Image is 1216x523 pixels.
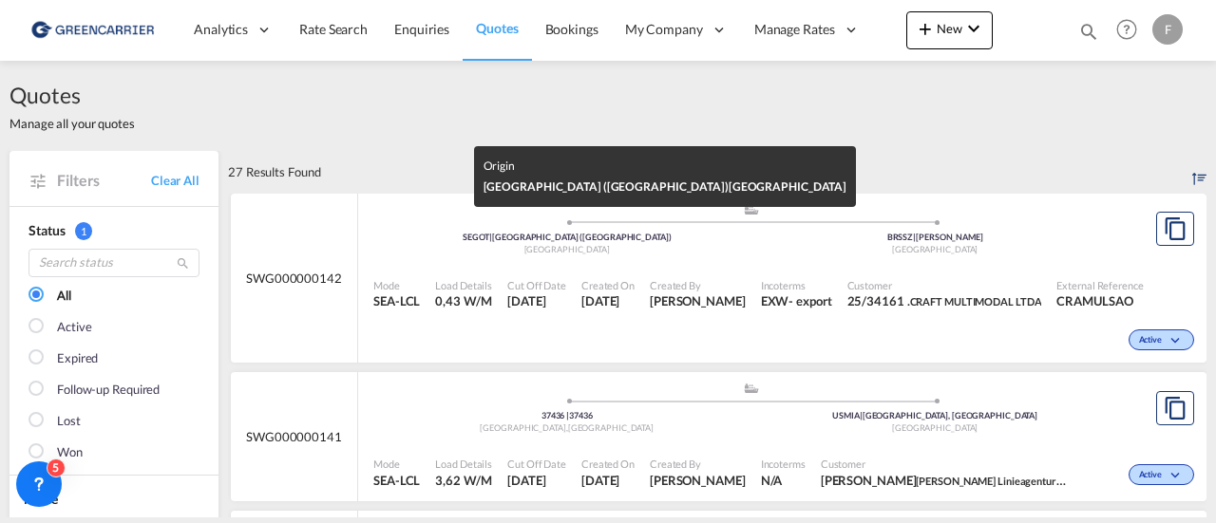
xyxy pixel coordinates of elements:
span: Status [28,222,65,238]
span: SWG000000141 [246,428,342,445]
span: 23 Sep 2025 [507,472,566,489]
span: External Reference [1056,278,1143,292]
span: Manage all your quotes [9,115,135,132]
md-icon: icon-chevron-down [962,17,985,40]
md-icon: assets/icons/custom/copyQuote.svg [1164,397,1187,420]
div: Won [57,443,83,462]
span: [GEOGRAPHIC_DATA] [729,179,846,194]
span: SEA-LCL [373,292,420,309]
button: Copy Quote [1156,212,1194,246]
div: [GEOGRAPHIC_DATA] ([GEOGRAPHIC_DATA]) [484,177,847,197]
span: 23 Sep 2025 [581,472,635,489]
div: Active [57,318,91,337]
span: Load Details [435,457,492,471]
span: 37436 [541,410,569,420]
span: Mode [24,491,58,507]
span: 37436 [569,410,593,420]
span: Active [1139,334,1167,347]
div: Status 1 [28,221,199,240]
div: SWG000000141 assets/icons/custom/ship-fill.svgassets/icons/custom/roll-o-plane.svgOrigin SwedenDe... [231,372,1206,501]
img: 609dfd708afe11efa14177256b0082fb.png [28,9,157,51]
span: Created On [581,278,635,292]
div: All [57,287,71,306]
span: Help [1111,13,1143,46]
div: Help [1111,13,1152,47]
span: Incoterms [761,278,832,292]
span: Enquiries [394,21,449,37]
div: Sort by: Created On [1192,151,1206,193]
span: Incoterms [761,457,806,471]
span: [GEOGRAPHIC_DATA] [524,244,610,254]
div: - export [788,292,831,309]
div: SWG000000142 assets/icons/custom/ship-fill.svgassets/icons/custom/roll-o-plane.svgOriginGothenbur... [231,194,1206,364]
span: 25/34161 . CRAFT MULTIMODAL LTDA [847,292,1042,309]
md-icon: icon-chevron-down [1167,471,1189,481]
span: Customer [821,457,1068,471]
span: Quotes [476,20,518,36]
span: Fredrik Fagerman [650,472,746,489]
span: Mode [373,457,420,471]
div: F [1152,14,1183,45]
span: 0,43 W/M [435,293,491,308]
span: [GEOGRAPHIC_DATA] [480,422,567,433]
span: My Company [625,20,703,39]
span: Created By [650,278,746,292]
span: [GEOGRAPHIC_DATA] [892,422,978,433]
span: Created By [650,457,746,471]
span: 1 [75,222,92,240]
md-icon: icon-magnify [1078,21,1099,42]
div: 27 Results Found [228,151,320,193]
span: Analytics [194,20,248,39]
div: EXW export [761,292,832,309]
span: | [566,410,569,420]
md-icon: assets/icons/custom/copyQuote.svg [1164,217,1187,240]
span: 3,62 W/M [435,473,491,488]
a: Clear All [151,172,199,189]
button: Copy Quote [1156,391,1194,425]
div: EXW [761,292,789,309]
span: Manage Rates [754,20,835,39]
span: SEGOT [GEOGRAPHIC_DATA] ([GEOGRAPHIC_DATA]) [463,232,672,242]
span: Fredrik Fagerman [650,292,746,309]
div: Lost [57,412,81,431]
span: Dardan Ahmeti Hecksher Linieagenturer AB [821,472,1068,489]
md-icon: icon-chevron-down [1167,336,1189,346]
md-icon: icon-plus 400-fg [914,17,937,40]
span: Rate Search [299,21,368,37]
div: Change Status Here [1129,464,1194,485]
span: CRAMULSAO [1056,292,1143,309]
span: New [914,21,985,36]
span: | [489,232,492,242]
span: [PERSON_NAME] Linieagenturer AB [916,473,1082,488]
span: 24 Sep 2025 [581,292,635,309]
span: | [860,410,863,420]
span: CRAFT MULTIMODAL LTDA [910,295,1042,308]
div: Origin [484,156,847,177]
span: Filters [57,170,151,191]
button: icon-plus 400-fgNewicon-chevron-down [906,11,993,49]
div: Follow-up Required [57,381,160,400]
span: , [566,422,568,433]
div: icon-magnify [1078,21,1099,49]
span: Load Details [435,278,492,292]
span: Cut Off Date [507,278,566,292]
span: Customer [847,278,1042,292]
md-icon: icon-magnify [176,256,190,271]
input: Search status [28,249,199,277]
md-icon: assets/icons/custom/ship-fill.svg [740,383,763,393]
span: USMIA [GEOGRAPHIC_DATA], [GEOGRAPHIC_DATA] [832,410,1037,420]
span: SEA-LCL [373,472,420,489]
span: Quotes [9,80,135,110]
span: [GEOGRAPHIC_DATA] [568,422,654,433]
span: Cut Off Date [507,457,566,471]
span: SWG000000142 [246,270,342,287]
div: N/A [761,472,783,489]
span: Mode [373,278,420,292]
div: Change Status Here [1129,329,1194,350]
span: | [913,232,916,242]
div: Expired [57,349,98,368]
span: [GEOGRAPHIC_DATA] [892,244,978,254]
md-icon: assets/icons/custom/ship-fill.svg [740,205,763,215]
span: Created On [581,457,635,471]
